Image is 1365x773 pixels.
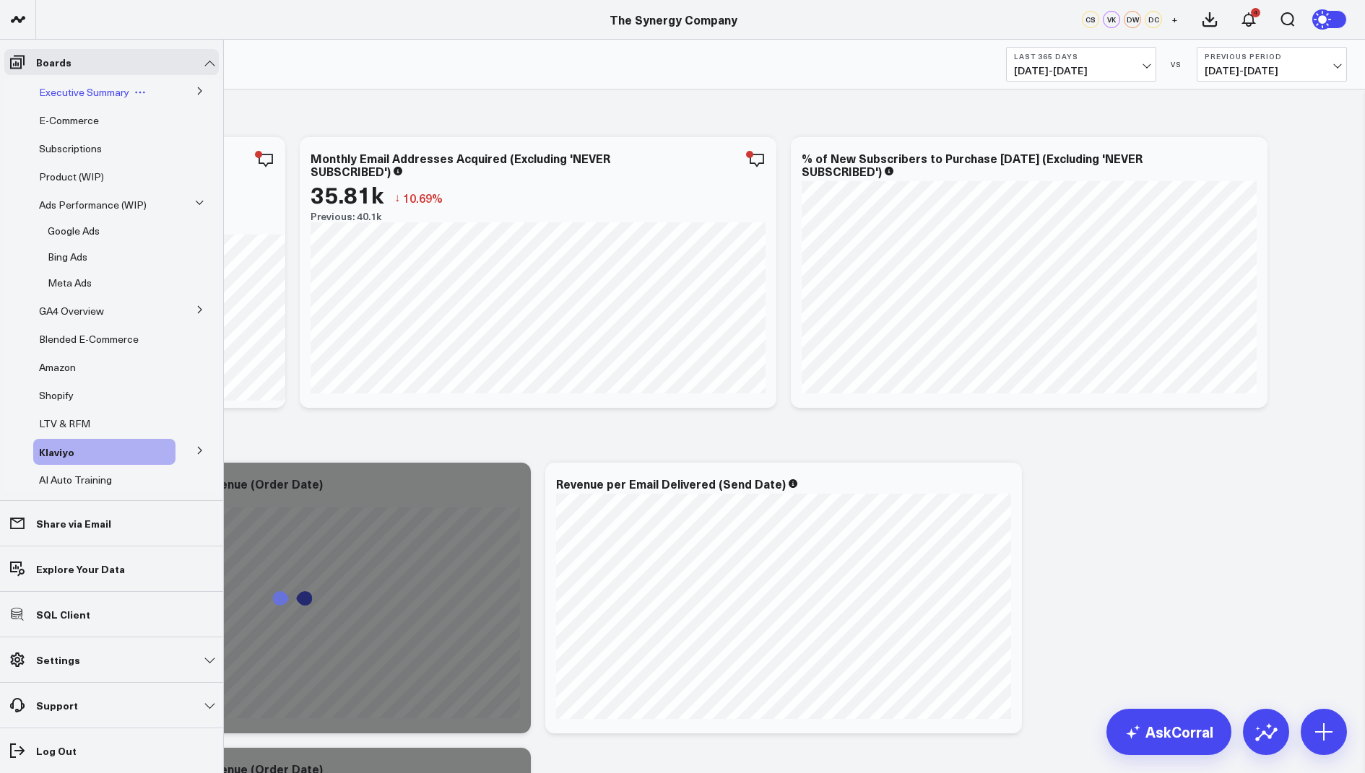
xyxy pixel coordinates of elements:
[39,115,99,126] a: E-Commerce
[39,362,76,373] a: Amazon
[36,56,71,68] p: Boards
[1205,52,1339,61] b: Previous Period
[1006,47,1156,82] button: Last 365 Days[DATE]-[DATE]
[39,360,76,374] span: Amazon
[39,87,129,98] a: Executive Summary
[39,170,104,183] span: Product (WIP)
[48,224,100,237] span: Google Ads
[39,332,139,346] span: Blended E-Commerce
[1124,11,1141,28] div: DW
[36,563,125,575] p: Explore Your Data
[48,277,92,289] a: Meta Ads
[556,476,786,492] div: Revenue per Email Delivered (Send Date)
[36,608,90,620] p: SQL Client
[39,445,74,459] span: Klaviyo
[39,141,102,155] span: Subscriptions
[39,143,102,154] a: Subscriptions
[39,416,90,430] span: LTV & RFM
[4,738,219,764] a: Log Out
[1106,709,1231,755] a: AskCorral
[311,211,766,222] div: Previous: 40.1k
[39,474,112,486] a: AI Auto Training
[39,199,147,211] a: Ads Performance (WIP)
[39,198,147,211] span: Ads Performance (WIP)
[36,745,77,756] p: Log Out
[39,473,112,486] span: AI Auto Training
[394,188,400,207] span: ↓
[39,304,104,318] span: GA4 Overview
[1205,65,1339,77] span: [DATE] - [DATE]
[39,390,74,401] a: Shopify
[48,250,87,263] span: Bing Ads
[39,85,129,99] span: Executive Summary
[4,601,219,627] a: SQL Client
[802,150,1143,179] div: % of New Subscribers to Purchase [DATE] (Excluding 'NEVER SUBSCRIBED')
[311,150,610,179] div: Monthly Email Addresses Acquired (Excluding 'NEVER SUBSCRIBED')
[39,388,74,402] span: Shopify
[48,276,92,289] span: Meta Ads
[1251,8,1260,17] div: 4
[1163,60,1189,69] div: VS
[1197,47,1347,82] button: Previous Period[DATE]-[DATE]
[610,12,737,27] a: The Synergy Company
[1166,11,1183,28] button: +
[48,225,100,237] a: Google Ads
[39,333,139,345] a: Blended E-Commerce
[39,418,90,429] a: LTV & RFM
[1171,14,1178,25] span: +
[39,113,99,127] span: E-Commerce
[311,181,383,207] div: 35.81k
[36,699,78,711] p: Support
[39,305,104,317] a: GA4 Overview
[36,517,111,529] p: Share via Email
[1082,11,1099,28] div: CS
[36,654,80,665] p: Settings
[1145,11,1162,28] div: DC
[39,446,74,458] a: Klaviyo
[39,171,104,183] a: Product (WIP)
[1014,52,1148,61] b: Last 365 Days
[1014,65,1148,77] span: [DATE] - [DATE]
[1103,11,1120,28] div: VK
[48,251,87,263] a: Bing Ads
[403,190,443,206] span: 10.69%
